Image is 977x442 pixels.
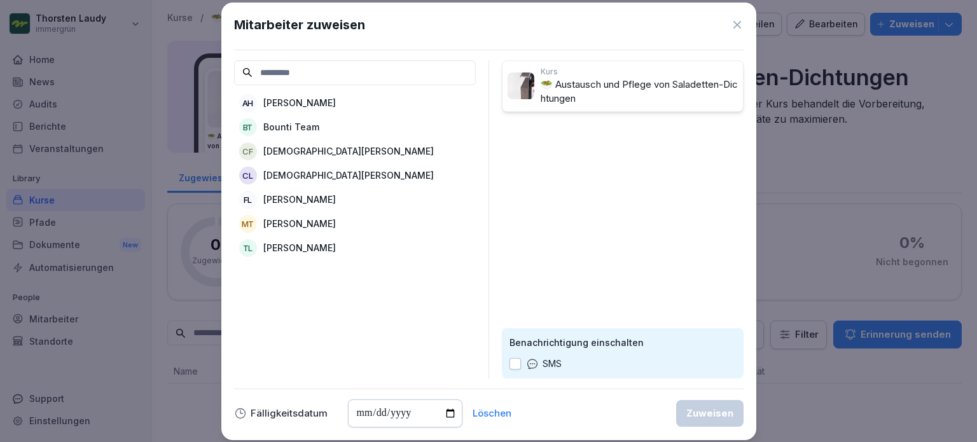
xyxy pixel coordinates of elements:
button: Löschen [473,409,511,418]
div: TL [239,239,257,257]
p: [DEMOGRAPHIC_DATA][PERSON_NAME] [263,144,434,158]
p: [PERSON_NAME] [263,193,336,206]
p: Kurs [541,66,738,78]
p: [PERSON_NAME] [263,241,336,254]
div: CF [239,142,257,160]
button: Zuweisen [676,400,744,427]
div: AH [239,94,257,112]
p: Bounti Team [263,120,319,134]
p: [PERSON_NAME] [263,96,336,109]
h1: Mitarbeiter zuweisen [234,15,365,34]
p: 🥗 Austausch und Pflege von Saladetten-Dichtungen [541,78,738,106]
div: Zuweisen [686,406,733,420]
div: CL [239,167,257,184]
p: SMS [543,357,562,371]
p: [PERSON_NAME] [263,217,336,230]
p: [DEMOGRAPHIC_DATA][PERSON_NAME] [263,169,434,182]
div: BT [239,118,257,136]
div: FL [239,191,257,209]
p: Benachrichtigung einschalten [509,336,736,349]
div: MT [239,215,257,233]
p: Fälligkeitsdatum [251,409,328,418]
